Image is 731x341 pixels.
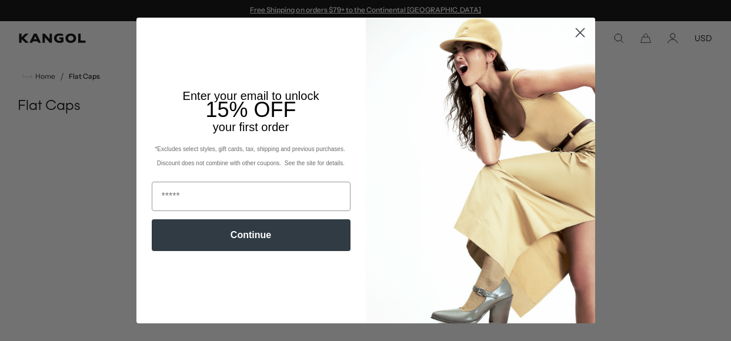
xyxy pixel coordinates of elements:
[205,98,296,122] span: 15% OFF
[183,89,319,102] span: Enter your email to unlock
[213,121,289,133] span: your first order
[155,146,346,166] span: *Excludes select styles, gift cards, tax, shipping and previous purchases. Discount does not comb...
[570,22,590,43] button: Close dialog
[152,219,351,251] button: Continue
[152,182,351,211] input: Email
[366,18,595,323] img: 93be19ad-e773-4382-80b9-c9d740c9197f.jpeg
